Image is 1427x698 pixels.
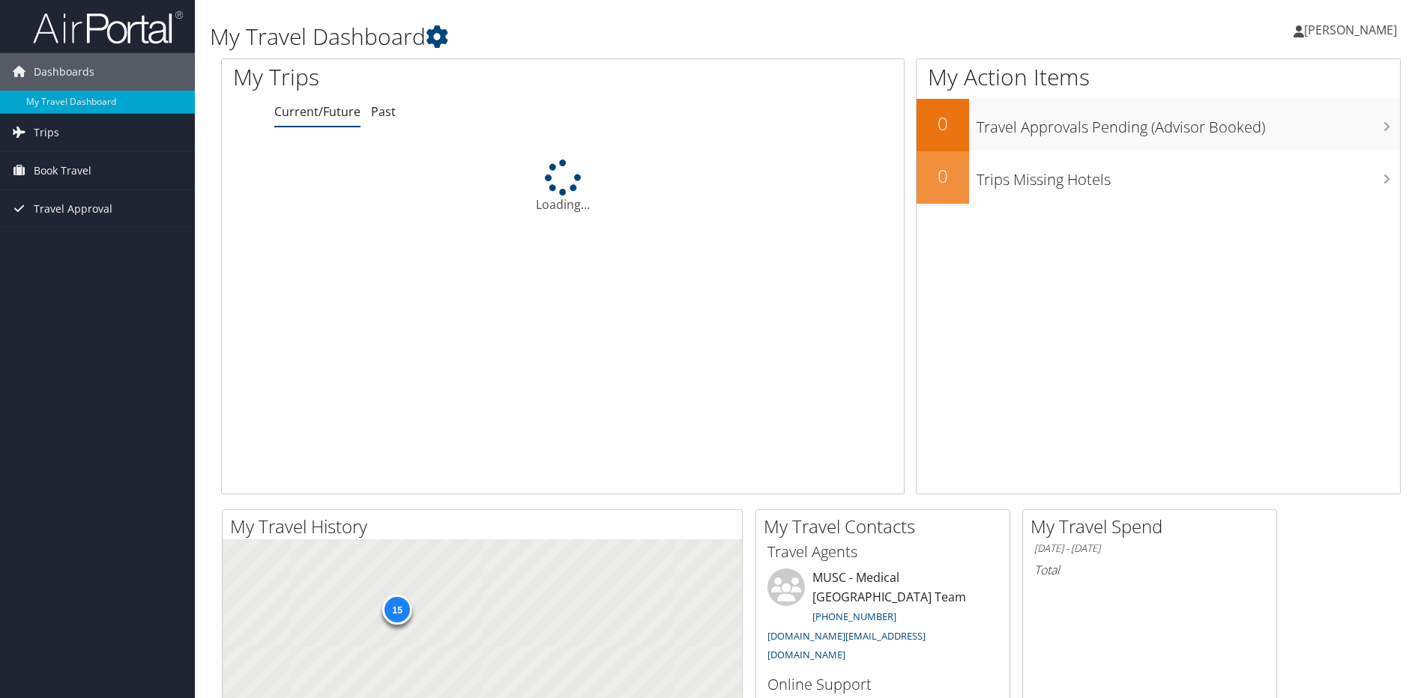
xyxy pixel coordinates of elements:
h2: 0 [917,163,969,189]
span: Dashboards [34,53,94,91]
h6: [DATE] - [DATE] [1034,541,1265,556]
img: airportal-logo.png [33,10,183,45]
a: [DOMAIN_NAME][EMAIL_ADDRESS][DOMAIN_NAME] [767,629,926,662]
a: [PHONE_NUMBER] [812,610,896,623]
h2: My Travel Spend [1031,514,1276,539]
a: 0Travel Approvals Pending (Advisor Booked) [917,99,1400,151]
a: Current/Future [274,103,360,120]
span: Book Travel [34,152,91,189]
div: Loading... [222,160,904,213]
li: MUSC - Medical [GEOGRAPHIC_DATA] Team [760,568,1006,668]
h3: Travel Agents [767,541,998,562]
h3: Online Support [767,674,998,695]
h1: My Trips [233,61,609,93]
a: Past [371,103,396,120]
div: 15 [382,595,412,625]
h2: My Travel History [230,514,742,539]
h1: My Action Items [917,61,1400,93]
h6: Total [1034,562,1265,578]
span: Travel Approval [34,190,112,228]
h1: My Travel Dashboard [210,21,1011,52]
span: Trips [34,114,59,151]
h2: 0 [917,111,969,136]
a: 0Trips Missing Hotels [917,151,1400,204]
span: [PERSON_NAME] [1304,22,1397,38]
h2: My Travel Contacts [764,514,1010,539]
a: [PERSON_NAME] [1294,7,1412,52]
h3: Travel Approvals Pending (Advisor Booked) [977,109,1400,138]
h3: Trips Missing Hotels [977,162,1400,190]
